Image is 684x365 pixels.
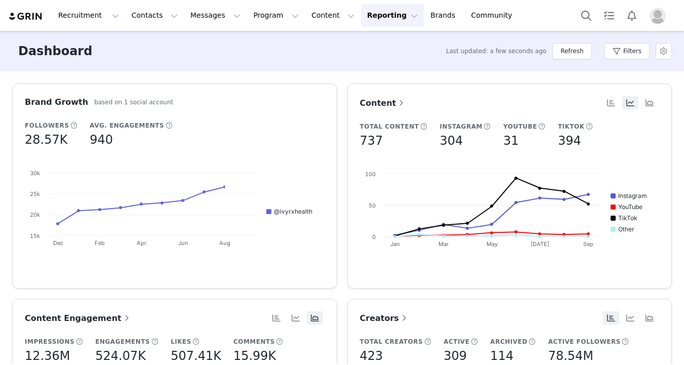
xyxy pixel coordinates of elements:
h5: 309 [444,347,467,365]
text: 15k [30,232,40,239]
text: 0 [372,233,376,240]
h5: YouTube [503,122,537,131]
a: Creators [360,312,409,325]
button: Profile [643,8,676,24]
button: Search [575,4,597,27]
text: Mar [438,240,449,248]
img: grin logo [8,12,44,21]
h5: 737 [360,132,383,150]
text: 30k [30,170,40,177]
h5: 78.54M [548,347,593,365]
a: Tasks [598,4,620,27]
text: Other [618,225,634,233]
h5: based on 1 social account [94,98,173,107]
h5: 394 [558,132,581,150]
text: Feb [95,239,105,247]
span: Content Engagement [25,313,132,323]
h5: 304 [439,132,463,150]
text: [DATE] [531,240,549,248]
h5: Impressions [25,337,74,346]
h5: 12.36M [25,347,70,365]
h5: Likes [171,337,191,346]
span: Creators [360,313,409,323]
button: Recruitment [52,4,125,27]
text: 50 [369,202,376,209]
text: Aug [219,239,230,247]
h3: Dashboard [18,42,92,60]
text: Sep [583,240,593,248]
span: Last updated: a few seconds ago [446,47,546,56]
a: Brands [424,4,464,27]
h5: Engagements [95,337,150,346]
a: Content [360,97,407,109]
h5: Archived [490,337,527,346]
h5: 31 [503,132,519,150]
h5: 423 [360,347,383,365]
h5: Comments [233,337,275,346]
button: Reporting [361,4,424,27]
h5: Active Followers [548,337,621,346]
text: Apr [137,239,146,247]
img: placeholder-profile.jpg [650,8,666,24]
h5: Avg. Engagements [90,121,164,130]
text: TikTok [618,214,637,222]
text: May [486,240,497,248]
text: 25k [30,190,40,197]
text: Jun [178,239,188,247]
span: Content [360,98,407,108]
h5: 28.57K [25,131,67,149]
button: Program [247,4,305,27]
h5: Total Content [360,122,419,131]
a: Content Engagement [25,312,132,325]
h5: TikTok [558,122,585,131]
button: Content [305,4,360,27]
h5: 940 [90,131,113,149]
button: Filters [605,43,650,59]
h3: Brand Growth [25,96,88,108]
h5: Followers [25,121,69,130]
h5: Total Creators [360,337,423,346]
button: Messages [184,4,247,27]
h5: 15.99K [233,347,276,365]
a: Community [465,4,523,27]
h5: Active [444,337,469,346]
h5: 507.41K [171,347,221,365]
button: Contacts [126,4,184,27]
button: Notifications [621,4,643,27]
button: Refresh [552,43,591,59]
h5: Instagram [439,122,482,131]
h5: 114 [490,347,513,365]
text: Instagram [618,192,647,199]
text: @ivyrxhealth [274,208,312,215]
text: Jan [390,240,400,248]
text: Dec [53,239,63,247]
h5: 524.07K [95,347,146,365]
text: YouTube [618,203,642,211]
text: 20k [30,211,40,218]
text: 100 [365,171,376,178]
